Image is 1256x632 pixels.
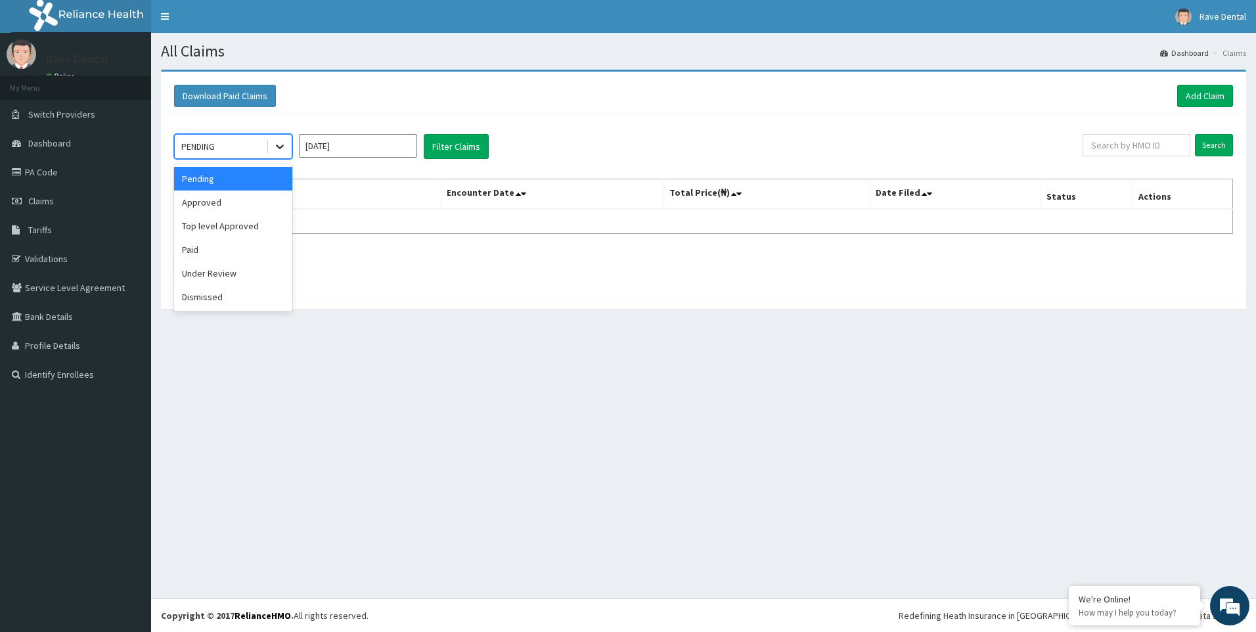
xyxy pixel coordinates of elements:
[1175,9,1192,25] img: User Image
[1210,47,1246,58] li: Claims
[1177,85,1233,107] a: Add Claim
[1195,134,1233,156] input: Search
[175,179,441,210] th: Name
[46,72,78,81] a: Online
[24,66,53,99] img: d_794563401_company_1708531726252_794563401
[899,609,1246,622] div: Redefining Heath Insurance in [GEOGRAPHIC_DATA] using Telemedicine and Data Science!
[151,598,1256,632] footer: All rights reserved.
[174,167,292,191] div: Pending
[1133,179,1233,210] th: Actions
[161,610,294,621] strong: Copyright © 2017 .
[441,179,663,210] th: Encounter Date
[174,191,292,214] div: Approved
[424,134,489,159] button: Filter Claims
[68,74,221,91] div: Chat with us now
[7,39,36,69] img: User Image
[28,195,54,207] span: Claims
[870,179,1041,210] th: Date Filed
[174,238,292,261] div: Paid
[1079,593,1190,605] div: We're Online!
[181,140,215,153] div: PENDING
[76,166,181,298] span: We're online!
[215,7,247,38] div: Minimize live chat window
[1160,47,1209,58] a: Dashboard
[1200,11,1246,22] span: Rave Dental
[299,134,417,158] input: Select Month and Year
[1041,179,1133,210] th: Status
[28,137,71,149] span: Dashboard
[235,610,291,621] a: RelianceHMO
[174,261,292,285] div: Under Review
[174,214,292,238] div: Top level Approved
[7,359,250,405] textarea: Type your message and hit 'Enter'
[174,285,292,309] div: Dismissed
[161,43,1246,60] h1: All Claims
[1079,607,1190,618] p: How may I help you today?
[1083,134,1190,156] input: Search by HMO ID
[46,53,108,65] p: Rave Dental
[174,85,276,107] button: Download Paid Claims
[28,224,52,236] span: Tariffs
[664,179,870,210] th: Total Price(₦)
[28,108,95,120] span: Switch Providers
